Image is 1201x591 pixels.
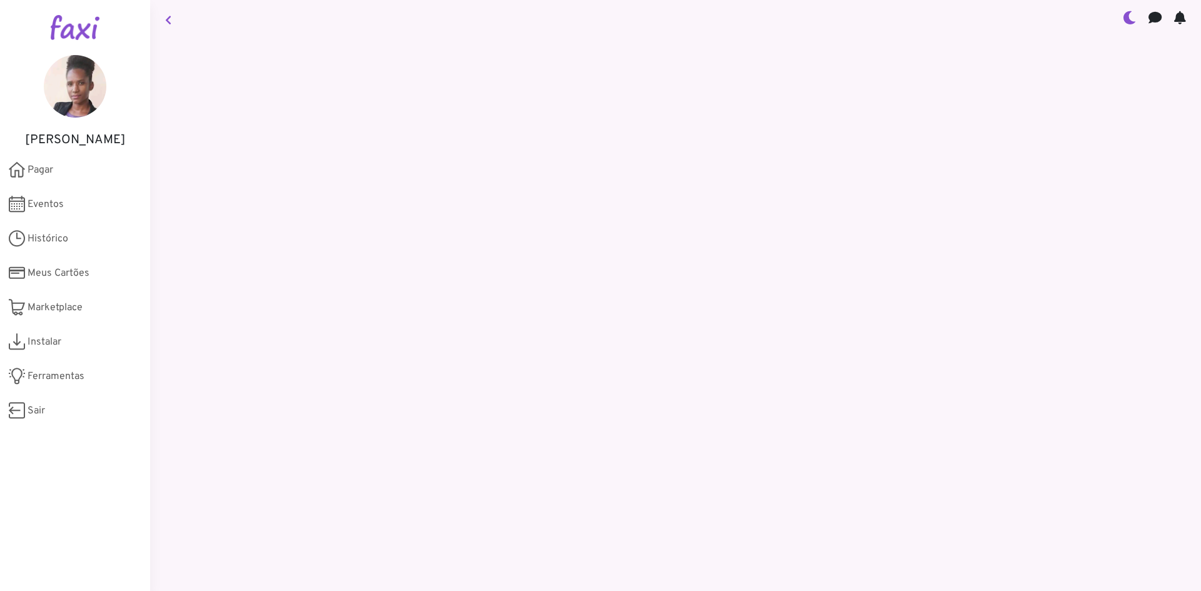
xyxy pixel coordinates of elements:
span: Histórico [28,231,68,246]
span: Sair [28,403,45,418]
span: Marketplace [28,300,83,315]
span: Pagar [28,163,53,178]
span: Ferramentas [28,369,84,384]
span: Meus Cartões [28,266,89,281]
span: Instalar [28,335,61,350]
span: Eventos [28,197,64,212]
h5: [PERSON_NAME] [19,133,131,148]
